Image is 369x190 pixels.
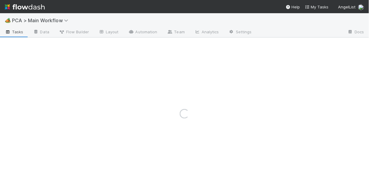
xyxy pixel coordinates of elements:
span: Tasks [5,29,23,35]
a: Analytics [190,28,224,37]
a: Settings [224,28,257,37]
a: Data [28,28,54,37]
img: logo-inverted-e16ddd16eac7371096b0.svg [5,2,45,12]
span: My Tasks [305,5,329,9]
img: avatar_1c530150-f9f0-4fb8-9f5d-006d570d4582.png [358,4,364,10]
a: My Tasks [305,4,329,10]
a: Layout [94,28,124,37]
span: 🏕️ [5,18,11,23]
a: Automation [124,28,162,37]
span: Flow Builder [59,29,89,35]
a: Team [162,28,190,37]
a: Docs [343,28,369,37]
a: Flow Builder [54,28,94,37]
span: PCA > Main Workflow [12,17,71,23]
div: Help [286,4,300,10]
span: AngelList [338,5,356,9]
